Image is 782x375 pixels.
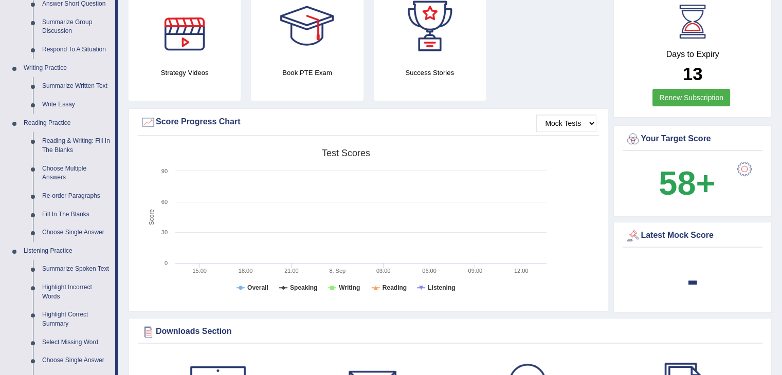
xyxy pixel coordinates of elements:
[38,333,115,352] a: Select Missing Word
[683,64,703,84] b: 13
[140,115,596,130] div: Score Progress Chart
[652,89,730,106] a: Renew Subscription
[687,261,698,298] b: -
[428,284,455,291] tspan: Listening
[625,132,760,147] div: Your Target Score
[468,268,483,274] text: 09:00
[329,268,345,274] tspan: 8. Sep
[129,67,241,78] h4: Strategy Videos
[38,132,115,159] a: Reading & Writing: Fill In The Blanks
[38,223,115,242] a: Choose Single Answer
[514,268,529,274] text: 12:00
[625,50,760,59] h4: Days to Expiry
[38,205,115,224] a: Fill In The Blanks
[247,284,268,291] tspan: Overall
[284,268,299,274] text: 21:00
[140,324,760,340] div: Downloads Section
[422,268,437,274] text: 06:00
[239,268,253,274] text: 18:00
[161,168,168,174] text: 90
[19,59,115,78] a: Writing Practice
[376,268,391,274] text: 03:00
[251,67,363,78] h4: Book PTE Exam
[165,260,168,266] text: 0
[19,242,115,260] a: Listening Practice
[290,284,317,291] tspan: Speaking
[148,209,155,226] tspan: Score
[38,160,115,187] a: Choose Multiple Answers
[383,284,407,291] tspan: Reading
[38,351,115,370] a: Choose Single Answer
[38,13,115,41] a: Summarize Group Discussion
[38,278,115,306] a: Highlight Incorrect Words
[38,306,115,333] a: Highlight Correct Summary
[38,260,115,278] a: Summarize Spoken Text
[659,164,715,202] b: 58+
[161,229,168,235] text: 30
[38,77,115,96] a: Summarize Written Text
[38,187,115,205] a: Re-order Paragraphs
[192,268,207,274] text: 15:00
[339,284,360,291] tspan: Writing
[374,67,486,78] h4: Success Stories
[38,96,115,114] a: Write Essay
[161,199,168,205] text: 60
[19,114,115,133] a: Reading Practice
[625,228,760,243] div: Latest Mock Score
[322,148,370,158] tspan: Test scores
[38,41,115,59] a: Respond To A Situation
